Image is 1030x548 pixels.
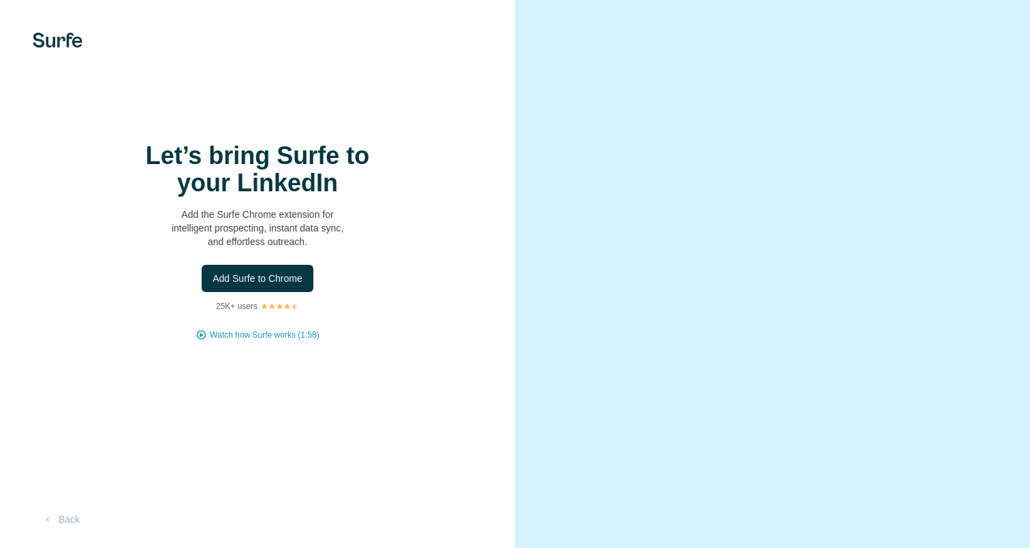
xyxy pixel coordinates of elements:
img: Rating Stars [260,302,299,310]
button: Add Surfe to Chrome [202,265,313,292]
p: 25K+ users [216,300,257,312]
button: Watch how Surfe works (1:58) [210,329,319,341]
span: Add Surfe to Chrome [213,272,302,285]
img: Surfe's logo [33,33,82,48]
h1: Let’s bring Surfe to your LinkedIn [121,142,394,197]
button: Back [33,507,89,532]
p: Add the Surfe Chrome extension for intelligent prospecting, instant data sync, and effortless out... [121,208,394,248]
